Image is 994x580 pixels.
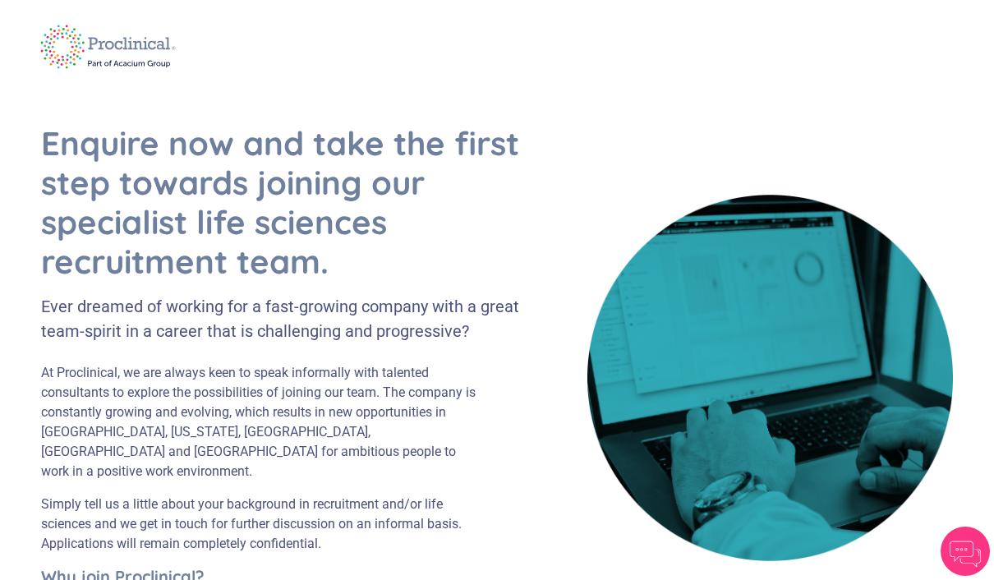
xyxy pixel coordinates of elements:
[29,14,187,80] img: logo
[941,527,990,576] img: Chatbot
[41,294,523,343] div: Ever dreamed of working for a fast-growing company with a great team-spirit in a career that is c...
[41,495,484,554] p: Simply tell us a little about your background in recruitment and/or life sciences and we get in t...
[41,363,484,481] p: At Proclinical, we are always keen to speak informally with talented consultants to explore the p...
[587,195,953,560] img: book cover
[41,123,523,281] h1: Enquire now and take the first step towards joining our specialist life sciences recruitment team.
